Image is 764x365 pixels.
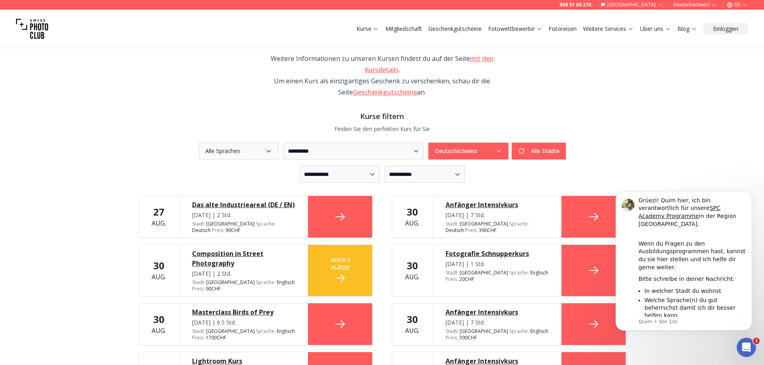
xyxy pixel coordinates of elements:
span: Nachrichten [117,270,151,276]
div: Kann ich Fotos einreichen, die ich mit meinem Handy aufgenommen habe? [12,177,149,200]
div: Wir antworten in der Regel innerhalb einer Stunde [16,223,134,240]
span: Sprache : [509,269,529,276]
a: Composition in Street Photography [192,249,295,268]
b: 30 [153,259,164,272]
div: [GEOGRAPHIC_DATA] 20 CHF [446,270,548,282]
div: [DATE] | 2 Std. [192,270,295,278]
span: Stadt : [446,328,458,335]
b: 30 [153,313,164,326]
button: Fotowettbewerbe [485,23,545,34]
div: [GEOGRAPHIC_DATA] 1700 CHF [192,328,295,341]
div: Aug. [405,313,419,335]
button: Alle Sprachen [199,143,279,159]
a: Anfänger Intensivkurs [446,307,548,317]
img: Profile image for Quim [109,13,125,29]
span: Englisch [530,270,548,276]
div: Eine Frage stellenWir antworten in der Regel innerhalb einer Stunde [8,208,152,247]
p: Finden Sie den perfekten Kurs für Sie [138,125,626,133]
span: Sprache : [256,279,276,286]
button: Geschenkgutscheine [425,23,485,34]
span: Stadt : [446,220,458,227]
span: Hilfe [74,270,87,276]
div: Kann ich Fotos einreichen, die ich mit meinem Handy aufgenommen habe? [16,180,134,197]
a: Mitgliedschaft [385,25,422,33]
button: Fotoreisen [545,23,580,34]
b: 30 [407,205,418,218]
span: Nach Hilfe suchen [16,115,73,124]
button: Über uns [637,23,674,34]
p: Wie können wir helfen? [16,71,144,98]
span: Sprache : [256,220,276,227]
h3: Kurse filtern [138,111,626,122]
a: Weitere Services [583,25,634,33]
span: Preis : [192,285,205,292]
p: Hallo 👋 [16,57,144,71]
a: Kurse [357,25,379,33]
span: Sprache : [509,220,529,227]
div: [DATE] | 7 Std. [446,319,548,327]
div: Aug. [405,259,419,282]
div: Aug. [152,313,166,335]
span: Home [18,270,36,276]
div: Gibt es für jeden Fotowettbewerb ein bestimmtes Thema? [16,134,134,151]
img: Profile image for Jean-Baptiste [79,13,95,29]
div: Schließen [138,13,152,27]
div: Aug. [405,206,419,228]
span: Stadt : [192,279,205,286]
a: Geschenkgutscheine [428,25,482,33]
div: Anfänger Intensivkurs [446,200,548,210]
span: Preis : [446,334,458,341]
div: Eine Frage stellen [16,215,134,223]
span: Sprache : [256,328,276,335]
div: [DATE] | 7 Std. [446,211,548,219]
span: 1 [753,338,760,344]
button: Hilfe [53,250,107,282]
div: Aug. [152,259,166,282]
div: Aug. [152,206,166,228]
span: Sprache : [509,328,529,335]
div: Gibt es für jeden Fotowettbewerb ein bestimmtes Thema? [12,131,149,154]
a: Fotoreisen [549,25,577,33]
b: 30 [407,259,418,272]
span: Stadt : [192,328,205,335]
a: Fotografie Schnupperkurs [446,249,548,258]
button: Nachrichten [107,250,160,282]
div: Welche Kamera und Fotoausrüstung empfiehlt ihr für mich? [16,157,134,174]
a: Fotowettbewerbe [488,25,542,33]
button: Einloggen [703,23,748,34]
span: Preis : [212,227,224,234]
button: Mitgliedschaft [382,23,425,34]
div: [DATE] | 2 Std. [192,211,295,219]
span: Englisch [277,328,295,335]
div: [GEOGRAPHIC_DATA] 90 CHF [192,279,295,292]
img: logo [16,15,35,28]
span: Preis : [446,276,458,282]
img: Profile image for Osan [94,13,110,29]
a: Masterclass Birds of Prey [192,307,295,317]
div: Weitere Informationen zu unseren Kursen findest du auf der Seite . Um einen Kurs als einzigartige... [267,53,498,98]
small: Noch 2 Plätze! [321,256,359,272]
button: Blog [674,23,700,34]
b: 30 [407,313,418,326]
span: Deutsch [446,227,464,234]
a: Das alte Industrieareal (DE / EN) [192,200,295,210]
div: [GEOGRAPHIC_DATA] 90 CHF [192,221,295,234]
iframe: Intercom live chat [737,338,756,357]
span: Stadt : [446,269,458,276]
span: Englisch [277,279,295,286]
div: Welche Kamera und Fotoausrüstung empfiehlt ihr für mich? [12,154,149,177]
button: Weitere Services [580,23,637,34]
span: Preis : [192,334,205,341]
